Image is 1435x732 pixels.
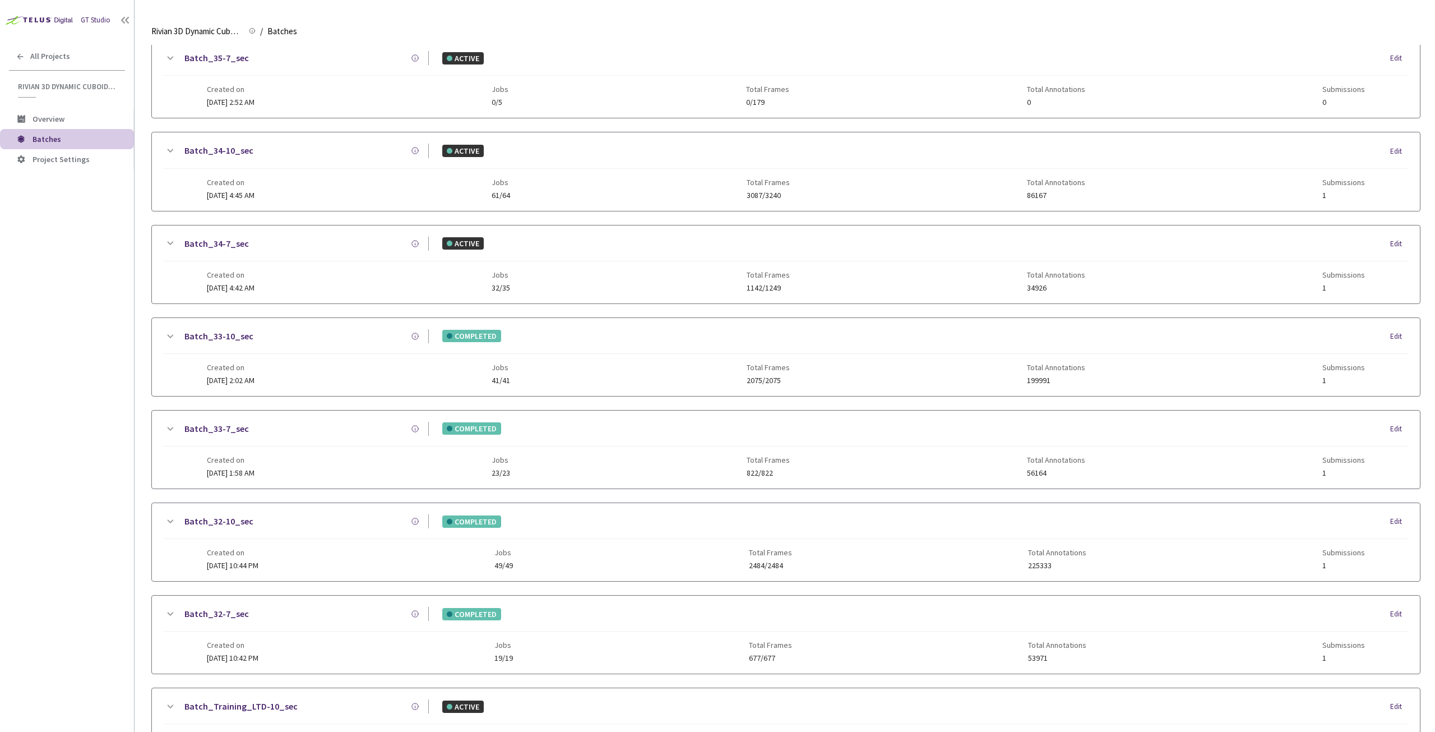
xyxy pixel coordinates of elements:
span: Created on [207,270,254,279]
span: Batches [33,134,61,144]
span: Jobs [492,178,510,187]
span: 3087/3240 [747,191,790,200]
a: Batch_35-7_sec [184,51,249,65]
span: 1 [1322,376,1365,385]
span: Total Annotations [1027,455,1085,464]
span: 23/23 [492,469,510,477]
span: Project Settings [33,154,90,164]
span: Rivian 3D Dynamic Cuboids[2024-25] [151,25,242,38]
span: Created on [207,363,254,372]
span: 1142/1249 [747,284,790,292]
div: ACTIVE [442,145,484,157]
div: Edit [1390,701,1409,712]
a: Batch_34-10_sec [184,144,253,158]
span: Total Annotations [1028,548,1086,557]
span: Submissions [1322,270,1365,279]
span: Created on [207,178,254,187]
span: 225333 [1028,561,1086,570]
span: Total Annotations [1027,85,1085,94]
span: Jobs [494,641,513,650]
span: Total Frames [747,363,790,372]
span: [DATE] 4:45 AM [207,190,254,200]
div: ACTIVE [442,237,484,250]
span: 1 [1322,469,1365,477]
a: Batch_32-7_sec [184,607,249,621]
span: Total Frames [747,270,790,279]
div: Edit [1390,238,1409,250]
div: Batch_34-10_secACTIVEEditCreated on[DATE] 4:45 AMJobs61/64Total Frames3087/3240Total Annotations8... [152,132,1420,210]
span: Jobs [492,85,508,94]
span: 2075/2075 [747,376,790,385]
span: 53971 [1028,654,1086,662]
span: All Projects [30,52,70,61]
span: Total Annotations [1027,270,1085,279]
span: Batches [267,25,297,38]
span: Total Annotations [1027,363,1085,372]
span: 0 [1322,98,1365,107]
span: Submissions [1322,548,1365,557]
span: 19/19 [494,654,513,662]
span: Total Frames [749,641,792,650]
span: [DATE] 10:44 PM [207,560,258,570]
span: Total Frames [746,85,789,94]
span: [DATE] 1:58 AM [207,468,254,478]
div: Batch_33-7_secCOMPLETEDEditCreated on[DATE] 1:58 AMJobs23/23Total Frames822/822Total Annotations5... [152,411,1420,489]
span: 1 [1322,191,1365,200]
a: Batch_34-7_sec [184,237,249,251]
span: 0/5 [492,98,508,107]
span: Total Annotations [1027,178,1085,187]
span: Created on [207,641,258,650]
div: Edit [1390,516,1409,527]
span: 32/35 [492,284,510,292]
div: Edit [1390,331,1409,342]
div: COMPLETED [442,330,501,342]
span: 1 [1322,654,1365,662]
div: COMPLETED [442,608,501,620]
span: Created on [207,455,254,464]
span: Jobs [492,270,510,279]
span: 41/41 [492,376,510,385]
span: [DATE] 2:02 AM [207,375,254,385]
div: COMPLETED [442,515,501,528]
span: Total Frames [749,548,792,557]
div: ACTIVE [442,701,484,713]
span: [DATE] 4:42 AM [207,283,254,293]
span: 1 [1322,284,1365,292]
span: 34926 [1027,284,1085,292]
span: Created on [207,548,258,557]
span: Submissions [1322,85,1365,94]
span: Total Annotations [1028,641,1086,650]
a: Batch_33-7_sec [184,422,249,436]
a: Batch_32-10_sec [184,514,253,528]
a: Batch_Training_LTD-10_sec [184,699,298,713]
span: 1 [1322,561,1365,570]
div: Batch_33-10_secCOMPLETEDEditCreated on[DATE] 2:02 AMJobs41/41Total Frames2075/2075Total Annotatio... [152,318,1420,396]
span: 0/179 [746,98,789,107]
li: / [260,25,263,38]
span: 49/49 [494,561,513,570]
span: [DATE] 2:52 AM [207,97,254,107]
div: Edit [1390,423,1409,435]
div: GT Studio [81,15,110,26]
div: ACTIVE [442,52,484,65]
span: Submissions [1322,641,1365,650]
div: COMPLETED [442,422,501,435]
span: Rivian 3D Dynamic Cuboids[2024-25] [18,82,118,91]
span: [DATE] 10:42 PM [207,653,258,663]
span: Overview [33,114,64,124]
span: Submissions [1322,455,1365,464]
div: Batch_35-7_secACTIVEEditCreated on[DATE] 2:52 AMJobs0/5Total Frames0/179Total Annotations0Submiss... [152,40,1420,118]
span: 56164 [1027,469,1085,477]
span: Jobs [494,548,513,557]
div: Edit [1390,53,1409,64]
div: Batch_32-7_secCOMPLETEDEditCreated on[DATE] 10:42 PMJobs19/19Total Frames677/677Total Annotations... [152,596,1420,674]
span: Total Frames [747,178,790,187]
a: Batch_33-10_sec [184,329,253,343]
span: 822/822 [747,469,790,477]
span: 0 [1027,98,1085,107]
div: Batch_34-7_secACTIVEEditCreated on[DATE] 4:42 AMJobs32/35Total Frames1142/1249Total Annotations34... [152,225,1420,303]
span: Total Frames [747,455,790,464]
span: Created on [207,85,254,94]
span: 2484/2484 [749,561,792,570]
div: Edit [1390,146,1409,157]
